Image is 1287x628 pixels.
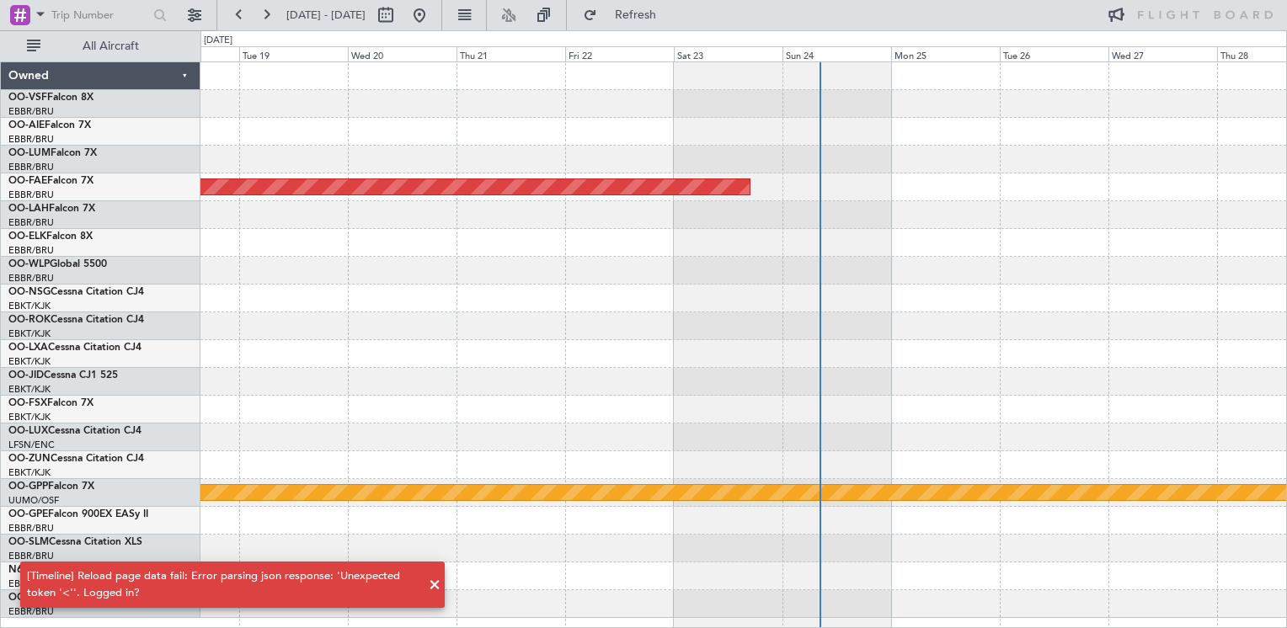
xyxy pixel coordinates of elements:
a: EBBR/BRU [8,244,54,257]
div: Tue 26 [1000,46,1108,61]
a: UUMO/OSF [8,494,59,507]
a: OO-LAHFalcon 7X [8,204,95,214]
a: OO-VSFFalcon 8X [8,93,93,103]
a: EBBR/BRU [8,161,54,173]
a: EBBR/BRU [8,105,54,118]
span: OO-AIE [8,120,45,130]
a: EBKT/KJK [8,327,51,340]
span: All Aircraft [44,40,178,52]
a: OO-LUXCessna Citation CJ4 [8,426,142,436]
span: OO-ROK [8,315,51,325]
div: Thu 21 [457,46,565,61]
a: OO-GPPFalcon 7X [8,482,94,492]
a: OO-ZUNCessna Citation CJ4 [8,454,144,464]
span: OO-VSF [8,93,47,103]
a: OO-ELKFalcon 8X [8,232,93,242]
a: EBBR/BRU [8,189,54,201]
a: EBBR/BRU [8,133,54,146]
div: Wed 20 [348,46,457,61]
span: OO-ZUN [8,454,51,464]
a: EBKT/KJK [8,300,51,312]
span: OO-ELK [8,232,46,242]
div: Tue 19 [239,46,348,61]
span: OO-LXA [8,343,48,353]
span: OO-LAH [8,204,49,214]
a: LFSN/ENC [8,439,55,451]
a: EBKT/KJK [8,383,51,396]
span: OO-SLM [8,537,49,547]
a: EBKT/KJK [8,411,51,423]
span: OO-WLP [8,259,50,269]
a: EBKT/KJK [8,466,51,479]
span: OO-GPE [8,509,48,519]
span: [DATE] - [DATE] [286,8,366,23]
a: EBBR/BRU [8,522,54,535]
a: OO-AIEFalcon 7X [8,120,91,130]
div: Sun 24 [782,46,891,61]
span: OO-FAE [8,176,47,186]
span: OO-NSG [8,287,51,297]
a: OO-WLPGlobal 5500 [8,259,107,269]
a: OO-FAEFalcon 7X [8,176,93,186]
div: Sat 23 [674,46,782,61]
a: OO-FSXFalcon 7X [8,398,93,408]
a: OO-ROKCessna Citation CJ4 [8,315,144,325]
a: OO-GPEFalcon 900EX EASy II [8,509,148,519]
span: OO-JID [8,370,44,381]
a: EBBR/BRU [8,272,54,285]
div: Mon 25 [891,46,1000,61]
div: [Timeline] Reload page data fail: Error parsing json response: 'Unexpected token '<''. Logged in? [27,568,419,601]
a: EBBR/BRU [8,216,54,229]
input: Trip Number [51,3,148,28]
span: OO-FSX [8,398,47,408]
a: OO-LUMFalcon 7X [8,148,97,158]
a: EBKT/KJK [8,355,51,368]
div: Wed 27 [1108,46,1217,61]
span: OO-LUX [8,426,48,436]
a: OO-NSGCessna Citation CJ4 [8,287,144,297]
button: Refresh [575,2,676,29]
div: Fri 22 [565,46,674,61]
span: OO-LUM [8,148,51,158]
span: Refresh [601,9,671,21]
div: [DATE] [204,34,232,48]
a: OO-JIDCessna CJ1 525 [8,370,118,381]
a: OO-LXACessna Citation CJ4 [8,343,142,353]
button: All Aircraft [19,33,183,60]
a: OO-SLMCessna Citation XLS [8,537,142,547]
span: OO-GPP [8,482,48,492]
